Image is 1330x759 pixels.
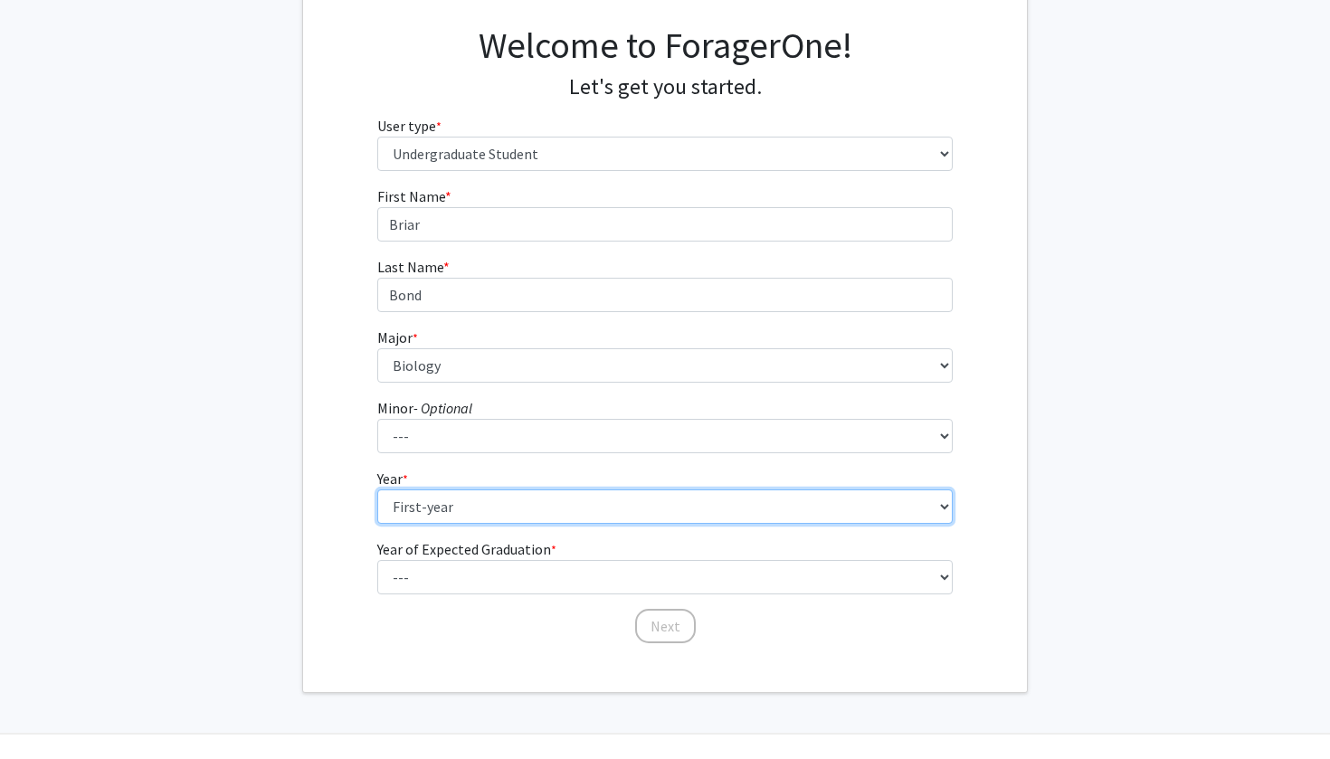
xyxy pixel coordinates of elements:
[377,74,954,100] h4: Let's get you started.
[377,468,408,489] label: Year
[377,187,445,205] span: First Name
[377,258,443,276] span: Last Name
[377,327,418,348] label: Major
[377,24,954,67] h1: Welcome to ForagerOne!
[377,115,442,137] label: User type
[14,678,77,745] iframe: Chat
[377,397,472,419] label: Minor
[635,609,696,643] button: Next
[413,399,472,417] i: - Optional
[377,538,556,560] label: Year of Expected Graduation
